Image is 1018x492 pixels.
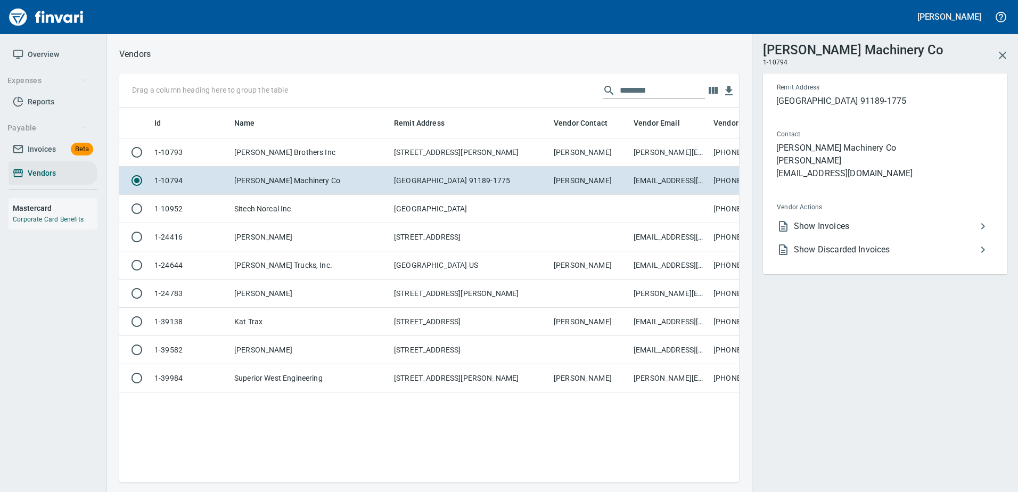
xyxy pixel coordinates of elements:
nav: breadcrumb [119,48,151,61]
p: [EMAIL_ADDRESS][DOMAIN_NAME] [776,167,994,180]
p: [GEOGRAPHIC_DATA] 91189-1775 [776,95,994,108]
td: [STREET_ADDRESS] [390,336,549,364]
span: Id [154,117,175,129]
td: [PHONE_NUMBER] [709,138,789,167]
td: [STREET_ADDRESS][PERSON_NAME] [390,138,549,167]
span: Show Invoices [794,220,976,233]
td: [PHONE_NUMBER] [709,167,789,195]
span: Vendor Email [634,117,680,129]
button: Choose columns to display [705,83,721,99]
h6: Mastercard [13,202,97,214]
td: [PHONE_NUMBER] [709,308,789,336]
h3: [PERSON_NAME] Machinery Co [763,40,943,58]
a: InvoicesBeta [9,137,97,161]
span: Vendors [28,167,56,180]
td: [EMAIL_ADDRESS][DOMAIN_NAME] [629,223,709,251]
p: [PERSON_NAME] Machinery Co [776,142,994,154]
h5: [PERSON_NAME] [917,11,981,22]
span: Remit Address [777,83,906,93]
td: [PHONE_NUMBER] [709,280,789,308]
td: 1-24644 [150,251,230,280]
td: [PERSON_NAME] [549,167,629,195]
span: Vendor Contact [554,117,607,129]
td: 1-24416 [150,223,230,251]
td: 1-10952 [150,195,230,223]
button: Download table [721,83,737,99]
td: [EMAIL_ADDRESS][DOMAIN_NAME] [629,308,709,336]
span: Expenses [7,74,88,87]
a: Vendors [9,161,97,185]
button: [PERSON_NAME] [915,9,984,25]
span: Remit Address [394,117,445,129]
button: Payable [3,118,92,138]
td: 1-10793 [150,138,230,167]
td: [STREET_ADDRESS] [390,308,549,336]
td: [GEOGRAPHIC_DATA] 91189-1775 [390,167,549,195]
span: Vendor Phone [713,117,762,129]
td: 1-24783 [150,280,230,308]
td: 1-39582 [150,336,230,364]
td: [STREET_ADDRESS] [390,223,549,251]
span: Name [234,117,269,129]
span: Beta [71,143,93,155]
button: Expenses [3,71,92,91]
a: Corporate Card Benefits [13,216,84,223]
td: Sitech Norcal Inc [230,195,390,223]
td: [PERSON_NAME] [549,251,629,280]
span: Vendor Phone [713,117,776,129]
p: Vendors [119,48,151,61]
td: Superior West Engineering [230,364,390,392]
span: Vendor Contact [554,117,621,129]
td: [STREET_ADDRESS][PERSON_NAME] [390,364,549,392]
a: Reports [9,90,97,114]
td: [PERSON_NAME][EMAIL_ADDRESS][PERSON_NAME][DOMAIN_NAME] [629,280,709,308]
td: [PERSON_NAME] Brothers Inc [230,138,390,167]
td: [PERSON_NAME][EMAIL_ADDRESS][DOMAIN_NAME] [629,138,709,167]
td: [EMAIL_ADDRESS][DOMAIN_NAME] [629,167,709,195]
td: 1-39138 [150,308,230,336]
td: 1-39984 [150,364,230,392]
td: [PERSON_NAME] [549,308,629,336]
td: [PERSON_NAME] [230,280,390,308]
span: Vendor Actions [777,202,907,213]
td: [PHONE_NUMBER] [709,251,789,280]
span: Id [154,117,161,129]
td: [EMAIL_ADDRESS][DOMAIN_NAME] [629,336,709,364]
td: [PHONE_NUMBER] [709,195,789,223]
td: [PERSON_NAME][EMAIL_ADDRESS][DOMAIN_NAME] [629,364,709,392]
td: [PERSON_NAME] [549,364,629,392]
a: Overview [9,43,97,67]
span: Invoices [28,143,56,156]
td: 1-10794 [150,167,230,195]
button: Close Vendor [990,43,1015,68]
span: Vendor Email [634,117,694,129]
td: [GEOGRAPHIC_DATA] US [390,251,549,280]
td: [PHONE_NUMBER] [709,223,789,251]
td: [EMAIL_ADDRESS][DOMAIN_NAME] [629,251,709,280]
td: [PERSON_NAME] [230,336,390,364]
td: [PERSON_NAME] [549,138,629,167]
span: Contact [777,129,896,140]
td: [PHONE_NUMBER] [709,364,789,392]
span: Overview [28,48,59,61]
img: Finvari [6,4,86,30]
p: Drag a column heading here to group the table [132,85,288,95]
span: Reports [28,95,54,109]
td: [GEOGRAPHIC_DATA] [390,195,549,223]
td: Kat Trax [230,308,390,336]
td: [PERSON_NAME] Trucks, Inc. [230,251,390,280]
span: Payable [7,121,88,135]
span: Name [234,117,255,129]
span: Show Discarded Invoices [794,243,976,256]
p: [PERSON_NAME] [776,154,994,167]
span: 1-10794 [763,58,787,68]
td: [STREET_ADDRESS][PERSON_NAME] [390,280,549,308]
td: [PHONE_NUMBER] [709,336,789,364]
span: Remit Address [394,117,458,129]
td: [PERSON_NAME] [230,223,390,251]
td: [PERSON_NAME] Machinery Co [230,167,390,195]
